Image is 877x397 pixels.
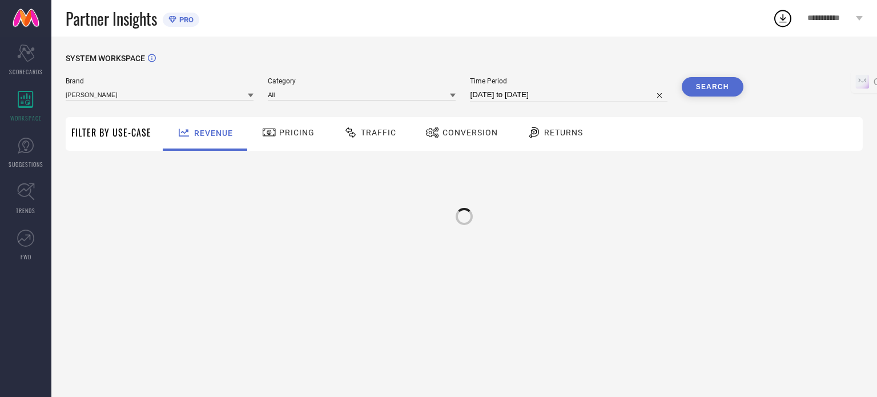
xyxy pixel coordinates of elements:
[16,206,35,215] span: TRENDS
[361,128,396,137] span: Traffic
[470,77,667,85] span: Time Period
[176,15,194,24] span: PRO
[66,7,157,30] span: Partner Insights
[279,128,315,137] span: Pricing
[773,8,793,29] div: Open download list
[9,160,43,169] span: SUGGESTIONS
[21,252,31,261] span: FWD
[66,54,145,63] span: SYSTEM WORKSPACE
[10,114,42,122] span: WORKSPACE
[9,67,43,76] span: SCORECARDS
[268,77,456,85] span: Category
[470,88,667,102] input: Select time period
[66,77,254,85] span: Brand
[71,126,151,139] span: Filter By Use-Case
[194,129,233,138] span: Revenue
[544,128,583,137] span: Returns
[442,128,498,137] span: Conversion
[682,77,743,97] button: Search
